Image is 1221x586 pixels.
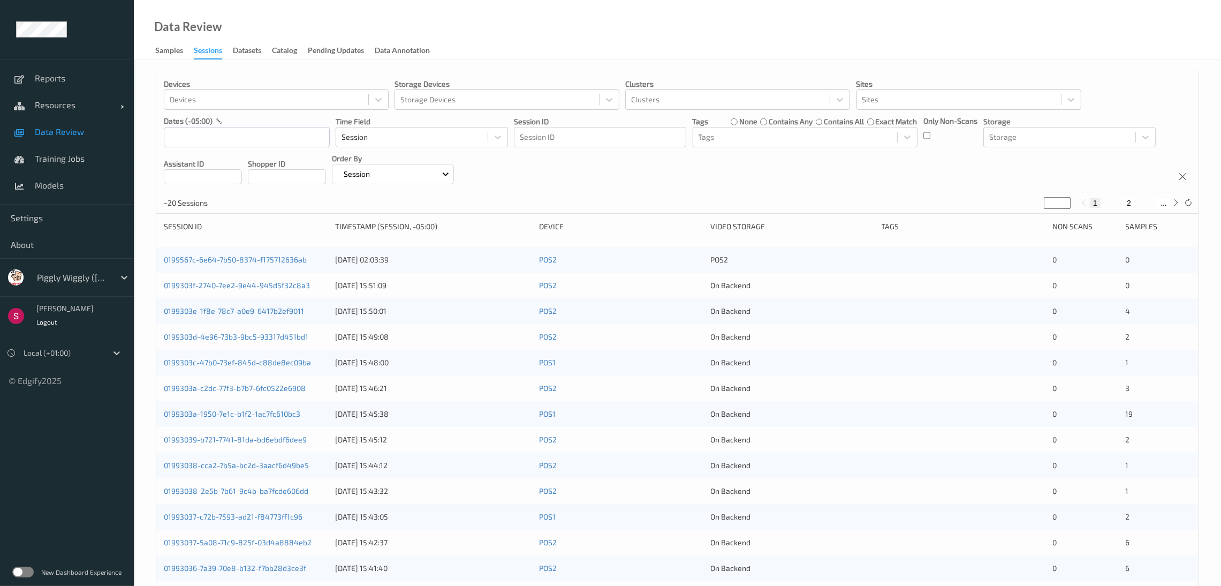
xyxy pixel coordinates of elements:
[539,409,556,418] a: POS1
[164,159,242,169] p: Assistant ID
[164,255,307,264] a: 0199567c-6e64-7b50-8374-f175712636ab
[332,153,454,164] p: Order By
[194,43,233,59] a: Sessions
[335,383,532,394] div: [DATE] 15:46:21
[710,332,874,342] div: On Backend
[1052,435,1057,444] span: 0
[272,43,308,58] a: Catalog
[1052,221,1118,232] div: Non Scans
[233,43,272,58] a: Datasets
[164,461,309,470] a: 01993038-cca2-7b5a-bc2d-3aacf6d49be5
[395,79,619,89] p: Storage Devices
[769,116,813,127] label: contains any
[539,538,557,547] a: POS2
[1126,306,1131,315] span: 4
[710,221,874,232] div: Video Storage
[335,434,532,445] div: [DATE] 15:45:12
[710,512,874,522] div: On Backend
[1052,512,1057,521] span: 0
[923,116,977,126] p: Only Non-Scans
[1052,255,1057,264] span: 0
[1126,358,1129,367] span: 1
[335,357,532,368] div: [DATE] 15:48:00
[539,332,557,341] a: POS2
[824,116,864,127] label: contains all
[876,116,917,127] label: exact match
[983,116,1156,127] p: Storage
[1052,486,1057,495] span: 0
[272,45,297,58] div: Catalog
[539,221,703,232] div: Device
[164,358,311,367] a: 0199303c-47b0-73ef-845d-c88de8ec09ba
[710,254,874,265] div: POS2
[164,538,312,547] a: 01993037-5a08-71c9-825f-03d4a8884eb2
[194,45,222,59] div: Sessions
[539,486,557,495] a: POS2
[539,384,557,393] a: POS2
[856,79,1081,89] p: Sites
[1052,538,1057,547] span: 0
[155,45,183,58] div: Samples
[882,221,1045,232] div: Tags
[1052,564,1057,573] span: 0
[335,332,532,342] div: [DATE] 15:49:08
[539,435,557,444] a: POS2
[335,563,532,574] div: [DATE] 15:41:40
[1126,409,1133,418] span: 19
[164,332,308,341] a: 0199303d-4e96-73b3-9bc5-93317d451bd1
[164,198,244,208] p: ~20 Sessions
[710,563,874,574] div: On Backend
[164,116,213,126] p: dates (-05:00)
[164,564,306,573] a: 01993036-7a39-70e8-b132-f7bb28d3ce3f
[375,45,430,58] div: Data Annotation
[164,221,328,232] div: Session ID
[1052,332,1057,341] span: 0
[710,460,874,471] div: On Backend
[625,79,850,89] p: Clusters
[1052,358,1057,367] span: 0
[1157,198,1170,208] button: ...
[340,169,374,179] p: Session
[308,45,364,58] div: Pending Updates
[164,306,304,315] a: 0199303e-1f8e-78c7-a0e9-6417b2ef9011
[1052,461,1057,470] span: 0
[154,21,222,32] div: Data Review
[693,116,709,127] p: Tags
[710,434,874,445] div: On Backend
[248,159,326,169] p: Shopper ID
[514,116,686,127] p: Session ID
[335,486,532,497] div: [DATE] 15:43:32
[1126,332,1130,341] span: 2
[1126,221,1191,232] div: Samples
[308,43,375,58] a: Pending Updates
[1124,198,1134,208] button: 2
[539,306,557,315] a: POS2
[710,357,874,368] div: On Backend
[335,409,532,419] div: [DATE] 15:45:38
[1126,564,1130,573] span: 6
[1126,538,1130,547] span: 6
[1126,435,1130,444] span: 2
[539,255,557,264] a: POS2
[164,512,302,521] a: 01993037-c72b-7593-ad21-f84773ff1c96
[335,537,532,548] div: [DATE] 15:42:37
[375,43,441,58] a: Data Annotation
[710,486,874,497] div: On Backend
[710,306,874,317] div: On Backend
[335,512,532,522] div: [DATE] 15:43:05
[164,409,300,418] a: 0199303a-1950-7e1c-b1f2-1ac7fc610bc3
[710,383,874,394] div: On Backend
[1126,512,1130,521] span: 2
[335,306,532,317] div: [DATE] 15:50:01
[164,486,308,495] a: 01993038-2e5b-7b61-9c4b-ba7fcde606dd
[539,564,557,573] a: POS2
[539,281,557,290] a: POS2
[710,537,874,548] div: On Backend
[539,512,556,521] a: POS1
[710,280,874,291] div: On Backend
[335,221,532,232] div: Timestamp (Session, -05:00)
[1126,486,1129,495] span: 1
[539,461,557,470] a: POS2
[710,409,874,419] div: On Backend
[155,43,194,58] a: Samples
